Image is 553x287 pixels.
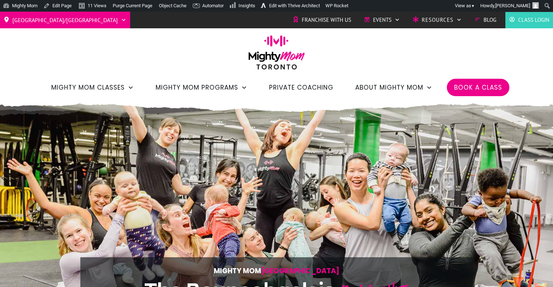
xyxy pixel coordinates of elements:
[495,3,530,8] span: [PERSON_NAME]
[51,81,134,94] a: Mighty Mom Classes
[484,15,496,25] span: Blog
[12,14,118,26] span: [GEOGRAPHIC_DATA]/[GEOGRAPHIC_DATA]
[509,15,549,25] a: Class Login
[373,15,392,25] span: Events
[269,81,333,94] a: Private Coaching
[261,266,340,276] span: [GEOGRAPHIC_DATA]
[4,14,127,26] a: [GEOGRAPHIC_DATA]/[GEOGRAPHIC_DATA]
[245,35,309,75] img: mightymom-logo-toronto
[293,15,351,25] a: Franchise with Us
[422,15,453,25] span: Resources
[518,15,549,25] span: Class Login
[103,265,451,277] p: Mighty Mom
[474,15,496,25] a: Blog
[471,4,475,8] span: ▼
[51,81,125,94] span: Mighty Mom Classes
[156,81,238,94] span: Mighty Mom Programs
[156,81,247,94] a: Mighty Mom Programs
[454,81,502,94] a: Book a Class
[355,81,432,94] a: About Mighty Mom
[355,81,423,94] span: About Mighty Mom
[413,15,462,25] a: Resources
[302,15,351,25] span: Franchise with Us
[364,15,400,25] a: Events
